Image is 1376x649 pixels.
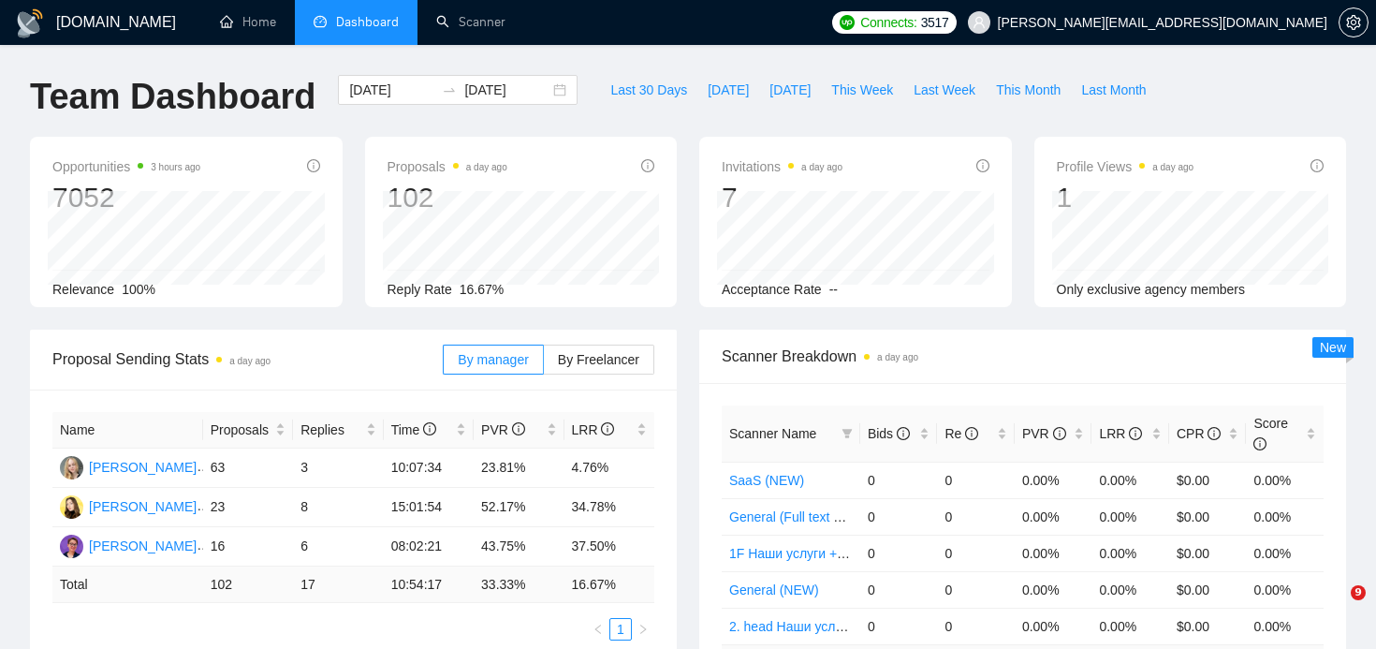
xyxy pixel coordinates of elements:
[1152,162,1193,172] time: a day ago
[996,80,1061,100] span: This Month
[1015,608,1092,644] td: 0.00%
[722,180,842,215] div: 7
[965,427,978,440] span: info-circle
[610,80,687,100] span: Last 30 Days
[203,488,293,527] td: 23
[937,462,1015,498] td: 0
[293,488,383,527] td: 8
[860,12,916,33] span: Connects:
[1091,498,1169,535] td: 0.00%
[293,527,383,567] td: 6
[641,159,654,172] span: info-circle
[474,488,564,527] td: 52.17%
[868,426,910,441] span: Bids
[52,155,200,178] span: Opportunities
[973,16,986,29] span: user
[729,426,816,441] span: Scanner Name
[564,527,655,567] td: 37.50%
[458,352,528,367] span: By manager
[423,422,436,435] span: info-circle
[220,14,276,30] a: homeHome
[466,162,507,172] time: a day ago
[729,546,895,561] a: 1F Наши услуги + наша ЦА
[122,282,155,297] span: 100%
[1099,426,1142,441] span: LRR
[89,496,197,517] div: [PERSON_NAME]
[60,498,197,513] a: VM[PERSON_NAME]
[1339,15,1369,30] a: setting
[1169,535,1247,571] td: $0.00
[203,567,293,603] td: 102
[1169,498,1247,535] td: $0.00
[860,498,938,535] td: 0
[1246,462,1324,498] td: 0.00%
[860,535,938,571] td: 0
[1246,571,1324,608] td: 0.00%
[937,535,1015,571] td: 0
[384,567,474,603] td: 10:54:17
[1022,426,1066,441] span: PVR
[307,159,320,172] span: info-circle
[903,75,986,105] button: Last Week
[1310,159,1324,172] span: info-circle
[914,80,975,100] span: Last Week
[1015,571,1092,608] td: 0.00%
[52,282,114,297] span: Relevance
[384,527,474,567] td: 08:02:21
[1057,282,1246,297] span: Only exclusive agency members
[831,80,893,100] span: This Week
[564,567,655,603] td: 16.67 %
[860,571,938,608] td: 0
[1246,535,1324,571] td: 0.00%
[729,473,804,488] a: SaaS (NEW)
[722,155,842,178] span: Invitations
[1015,535,1092,571] td: 0.00%
[1091,608,1169,644] td: 0.00%
[976,159,989,172] span: info-circle
[1253,416,1288,451] span: Score
[558,352,639,367] span: By Freelancer
[838,420,856,448] span: filter
[1208,427,1221,440] span: info-circle
[600,75,697,105] button: Last 30 Days
[921,12,949,33] span: 3517
[587,618,609,641] li: Previous Page
[593,624,604,635] span: left
[349,80,434,100] input: Start date
[897,427,910,440] span: info-circle
[1057,180,1194,215] div: 1
[388,180,507,215] div: 102
[229,356,271,366] time: a day ago
[436,14,505,30] a: searchScanner
[697,75,759,105] button: [DATE]
[944,426,978,441] span: Re
[293,449,383,488] td: 3
[203,412,293,449] th: Proposals
[384,488,474,527] td: 15:01:54
[300,420,361,440] span: Replies
[708,80,749,100] span: [DATE]
[89,457,197,478] div: [PERSON_NAME]
[211,420,271,440] span: Proposals
[1129,427,1142,440] span: info-circle
[1339,15,1368,30] span: setting
[842,428,853,439] span: filter
[722,345,1324,368] span: Scanner Breakdown
[572,422,615,437] span: LRR
[60,495,83,519] img: VM
[601,422,614,435] span: info-circle
[481,422,525,437] span: PVR
[587,618,609,641] button: left
[336,14,399,30] span: Dashboard
[632,618,654,641] button: right
[937,608,1015,644] td: 0
[1057,155,1194,178] span: Profile Views
[632,618,654,641] li: Next Page
[860,608,938,644] td: 0
[840,15,855,30] img: upwork-logo.png
[564,449,655,488] td: 4.76%
[1177,426,1221,441] span: CPR
[1246,608,1324,644] td: 0.00%
[801,162,842,172] time: a day ago
[729,619,987,634] a: 2. head Наши услуги + возможно наша ЦА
